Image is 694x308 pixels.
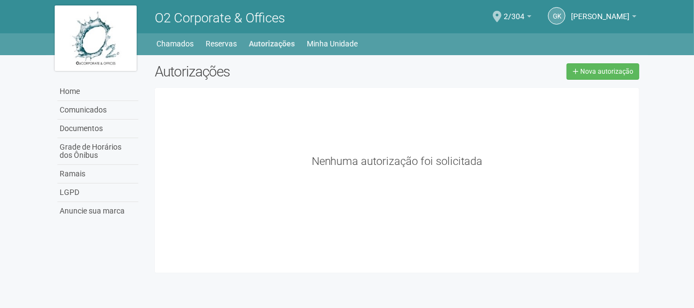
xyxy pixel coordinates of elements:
[157,36,194,51] a: Chamados
[57,120,138,138] a: Documentos
[155,63,389,80] h2: Autorizações
[249,36,295,51] a: Autorizações
[504,14,532,22] a: 2/304
[567,63,639,80] a: Nova autorização
[548,7,565,25] a: GK
[571,2,629,21] span: Gleice Kelly
[206,36,237,51] a: Reservas
[580,68,633,75] span: Nova autorização
[57,82,138,101] a: Home
[571,14,637,22] a: [PERSON_NAME]
[57,138,138,165] a: Grade de Horários dos Ônibus
[307,36,358,51] a: Minha Unidade
[57,101,138,120] a: Comunicados
[504,2,524,21] span: 2/304
[55,5,137,71] img: logo.jpg
[155,10,285,26] span: O2 Corporate & Offices
[57,183,138,202] a: LGPD
[57,202,138,220] a: Anuncie sua marca
[163,156,632,166] div: Nenhuma autorização foi solicitada
[57,165,138,183] a: Ramais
